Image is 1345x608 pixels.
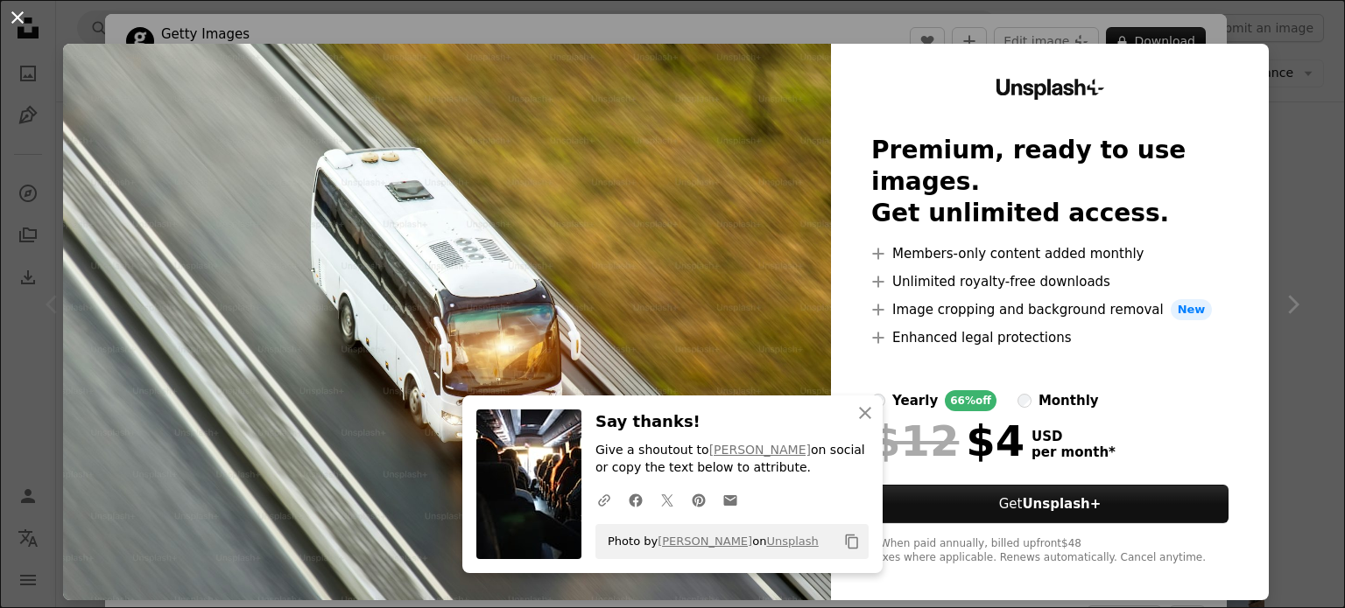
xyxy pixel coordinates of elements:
span: New [1171,299,1213,320]
button: Copy to clipboard [837,527,867,556]
button: GetUnsplash+ [871,485,1229,523]
h2: Premium, ready to use images. Get unlimited access. [871,135,1229,229]
li: Unlimited royalty-free downloads [871,271,1229,292]
p: Give a shoutout to on social or copy the text below to attribute. [595,442,869,477]
h3: Say thanks! [595,409,869,435]
span: per month * [1032,444,1116,460]
li: Image cropping and background removal [871,299,1229,320]
a: Unsplash [766,535,818,548]
li: Members-only content added monthly [871,243,1229,264]
div: $4 [871,418,1025,464]
span: USD [1032,429,1116,444]
input: yearly66%off [871,394,885,408]
div: * When paid annually, billed upfront $48 Taxes where applicable. Renews automatically. Cancel any... [871,537,1229,565]
a: Share over email [715,482,746,517]
div: yearly [892,390,938,411]
a: [PERSON_NAME] [709,443,811,457]
input: monthly [1018,394,1032,408]
strong: Unsplash+ [1022,496,1101,512]
li: Enhanced legal protections [871,327,1229,348]
div: monthly [1039,390,1099,411]
a: Share on Pinterest [683,482,715,517]
span: $12 [871,418,959,464]
a: [PERSON_NAME] [658,535,752,548]
a: Share on Facebook [620,482,651,517]
span: Photo by on [599,528,819,556]
div: 66% off [945,390,996,411]
a: Share on Twitter [651,482,683,517]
